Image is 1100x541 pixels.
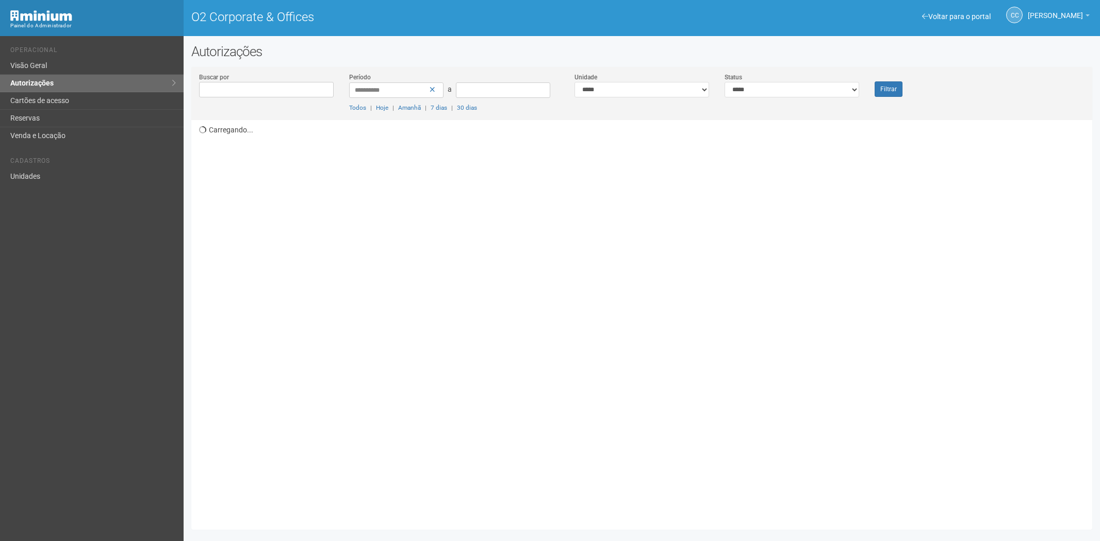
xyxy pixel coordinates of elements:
[349,73,371,82] label: Período
[425,104,426,111] span: |
[392,104,394,111] span: |
[191,44,1093,59] h2: Autorizações
[457,104,477,111] a: 30 dias
[199,73,229,82] label: Buscar por
[376,104,388,111] a: Hoje
[1006,7,1023,23] a: CC
[574,73,597,82] label: Unidade
[10,157,176,168] li: Cadastros
[349,104,366,111] a: Todos
[1028,2,1083,20] span: Camila Catarina Lima
[191,10,634,24] h1: O2 Corporate & Offices
[922,12,991,21] a: Voltar para o portal
[725,73,742,82] label: Status
[1028,13,1090,21] a: [PERSON_NAME]
[451,104,453,111] span: |
[431,104,447,111] a: 7 dias
[448,85,452,93] span: a
[10,46,176,57] li: Operacional
[10,21,176,30] div: Painel do Administrador
[370,104,372,111] span: |
[199,120,1093,522] div: Carregando...
[398,104,421,111] a: Amanhã
[875,81,902,97] button: Filtrar
[10,10,72,21] img: Minium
